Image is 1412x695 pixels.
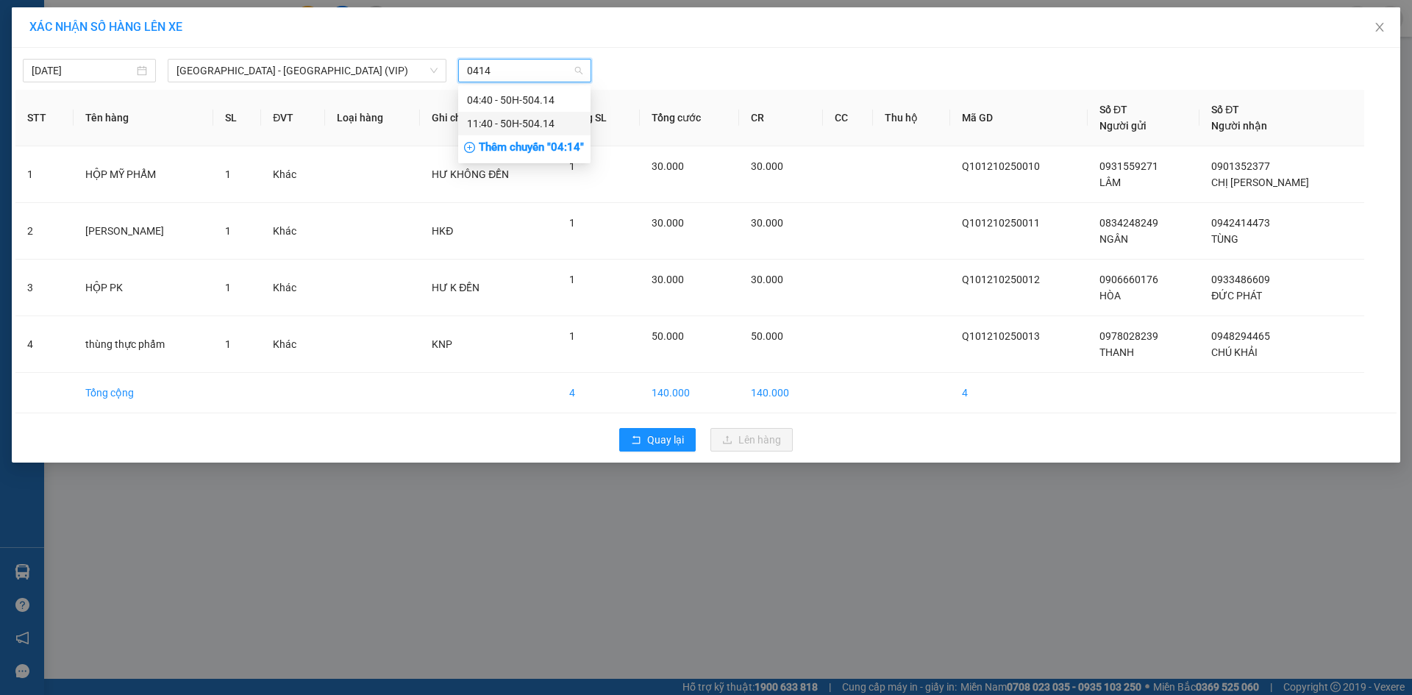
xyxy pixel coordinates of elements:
span: 1 [225,168,231,180]
span: NGÂN [1099,233,1128,245]
th: CR [739,90,823,146]
th: SL [213,90,261,146]
td: 2 [15,203,74,260]
span: Q101210250013 [962,330,1040,342]
button: rollbackQuay lại [619,428,696,452]
span: 0948294465 [1211,330,1270,342]
span: KNP [432,338,452,350]
td: Khác [261,146,325,203]
span: CHÚ KHẢI [1211,346,1258,358]
span: 50.000 [652,330,684,342]
span: 0834248249 [1099,217,1158,229]
span: rollback [631,435,641,446]
span: Q101210250011 [962,217,1040,229]
th: Thu hộ [873,90,950,146]
span: 0933486609 [1211,274,1270,285]
th: Mã GD [950,90,1088,146]
th: Tên hàng [74,90,213,146]
span: 1 [225,282,231,293]
span: 50.000 [751,330,783,342]
span: LÂM [1099,177,1121,188]
span: Sài Gòn - Tây Ninh (VIP) [176,60,438,82]
td: Khác [261,203,325,260]
img: logo.jpg [18,18,92,92]
td: thùng thực phẩm [74,316,213,373]
span: HƯ K ĐỀN [432,282,479,293]
td: 4 [950,373,1088,413]
td: 140.000 [640,373,739,413]
td: [PERSON_NAME] [74,203,213,260]
td: 1 [15,146,74,203]
th: Tổng SL [557,90,641,146]
div: 04:40 - 50H-504.14 [467,92,582,108]
span: plus-circle [464,142,475,153]
td: Khác [261,316,325,373]
b: GỬI : PV Q10 [18,107,135,131]
span: HKĐ [432,225,453,237]
span: 1 [569,160,575,172]
span: CHỊ [PERSON_NAME] [1211,177,1309,188]
th: CC [823,90,873,146]
span: 30.000 [652,217,684,229]
span: HƯ KHÔNG ĐỀN [432,168,509,180]
span: 30.000 [751,160,783,172]
th: ĐVT [261,90,325,146]
td: 4 [557,373,641,413]
td: 3 [15,260,74,316]
span: 30.000 [652,274,684,285]
span: ĐỨC PHÁT [1211,290,1262,302]
input: 12/10/2025 [32,63,134,79]
li: [STREET_ADDRESS][PERSON_NAME]. [GEOGRAPHIC_DATA], Tỉnh [GEOGRAPHIC_DATA] [138,36,615,54]
span: 1 [225,338,231,350]
span: XÁC NHẬN SỐ HÀNG LÊN XE [29,20,182,34]
span: Số ĐT [1099,104,1127,115]
span: TÙNG [1211,233,1238,245]
span: 30.000 [652,160,684,172]
span: close [1374,21,1386,33]
span: Q101210250012 [962,274,1040,285]
td: 140.000 [739,373,823,413]
span: 1 [569,330,575,342]
span: THANH [1099,346,1134,358]
span: Số ĐT [1211,104,1239,115]
button: uploadLên hàng [710,428,793,452]
span: Người nhận [1211,120,1267,132]
span: HÒA [1099,290,1121,302]
span: 1 [569,274,575,285]
th: Loại hàng [325,90,420,146]
div: 11:40 - 50H-504.14 [467,115,582,132]
span: Q101210250010 [962,160,1040,172]
span: Quay lại [647,432,684,448]
span: Người gửi [1099,120,1147,132]
span: 0978028239 [1099,330,1158,342]
td: 4 [15,316,74,373]
span: 0906660176 [1099,274,1158,285]
td: Khác [261,260,325,316]
span: 1 [569,217,575,229]
div: Thêm chuyến " 04:14 " [458,135,591,160]
button: Close [1359,7,1400,49]
td: Tổng cộng [74,373,213,413]
span: 0942414473 [1211,217,1270,229]
li: Hotline: 1900 8153 [138,54,615,73]
span: 0931559271 [1099,160,1158,172]
th: STT [15,90,74,146]
span: 1 [225,225,231,237]
td: HỘP MỸ PHẨM [74,146,213,203]
th: Ghi chú [420,90,557,146]
span: down [429,66,438,75]
span: 0901352377 [1211,160,1270,172]
span: 30.000 [751,274,783,285]
th: Tổng cước [640,90,739,146]
td: HỘP PK [74,260,213,316]
span: 30.000 [751,217,783,229]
